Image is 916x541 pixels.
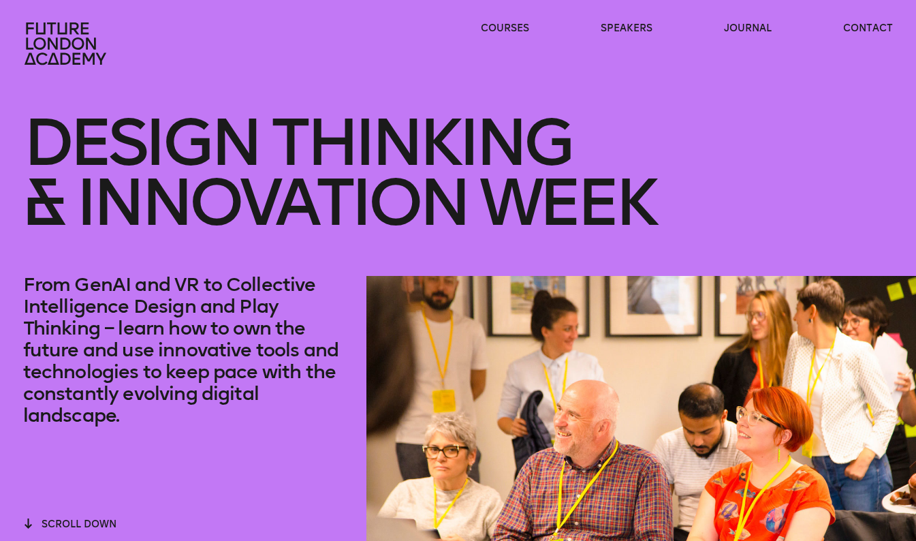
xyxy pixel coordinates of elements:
span: scroll down [42,519,116,530]
h1: Design Thinking & innovation Week [23,69,894,276]
button: scroll down [23,516,116,531]
a: journal [724,22,772,35]
a: courses [481,22,529,35]
a: speakers [601,22,652,35]
p: From GenAI and VR to Collective Intelligence Design and Play Thinking – learn how to own the futu... [23,274,344,427]
a: contact [843,22,893,35]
